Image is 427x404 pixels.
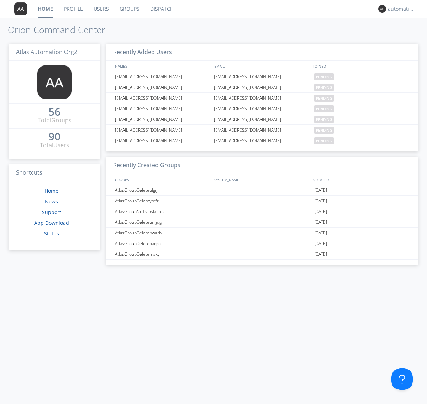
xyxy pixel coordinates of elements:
div: [EMAIL_ADDRESS][DOMAIN_NAME] [113,114,212,124]
a: AtlasGroupDeletemskyn[DATE] [106,249,418,260]
span: [DATE] [314,238,327,249]
div: [EMAIL_ADDRESS][DOMAIN_NAME] [212,135,312,146]
h3: Recently Created Groups [106,157,418,174]
div: 56 [48,108,60,115]
a: AtlasGroupDeletebwarb[DATE] [106,228,418,238]
a: News [45,198,58,205]
div: NAMES [113,61,211,71]
h3: Shortcuts [9,164,100,182]
span: [DATE] [314,217,327,228]
a: [EMAIL_ADDRESS][DOMAIN_NAME][EMAIL_ADDRESS][DOMAIN_NAME]pending [106,71,418,82]
div: EMAIL [212,61,312,71]
div: [EMAIL_ADDRESS][DOMAIN_NAME] [113,93,212,103]
div: [EMAIL_ADDRESS][DOMAIN_NAME] [212,114,312,124]
a: [EMAIL_ADDRESS][DOMAIN_NAME][EMAIL_ADDRESS][DOMAIN_NAME]pending [106,82,418,93]
div: [EMAIL_ADDRESS][DOMAIN_NAME] [113,135,212,146]
img: 373638.png [378,5,386,13]
span: [DATE] [314,228,327,238]
span: pending [314,84,334,91]
span: [DATE] [314,206,327,217]
a: [EMAIL_ADDRESS][DOMAIN_NAME][EMAIL_ADDRESS][DOMAIN_NAME]pending [106,125,418,135]
div: automation+atlas0004+org2 [388,5,415,12]
div: [EMAIL_ADDRESS][DOMAIN_NAME] [212,82,312,92]
div: [EMAIL_ADDRESS][DOMAIN_NAME] [113,71,212,82]
a: [EMAIL_ADDRESS][DOMAIN_NAME][EMAIL_ADDRESS][DOMAIN_NAME]pending [106,114,418,125]
a: Status [44,230,59,237]
div: CREATED [312,174,411,185]
a: 90 [48,133,60,141]
div: SYSTEM_NAME [212,174,312,185]
span: pending [314,95,334,102]
div: [EMAIL_ADDRESS][DOMAIN_NAME] [113,125,212,135]
a: AtlasGroupDeleteulgij[DATE] [106,185,418,196]
a: AtlasGroupNoTranslation[DATE] [106,206,418,217]
div: 90 [48,133,60,140]
div: [EMAIL_ADDRESS][DOMAIN_NAME] [113,103,212,114]
a: 56 [48,108,60,116]
iframe: Toggle Customer Support [391,368,413,390]
a: AtlasGroupDeleteumjqg[DATE] [106,217,418,228]
img: 373638.png [37,65,72,99]
a: [EMAIL_ADDRESS][DOMAIN_NAME][EMAIL_ADDRESS][DOMAIN_NAME]pending [106,93,418,103]
span: pending [314,127,334,134]
div: JOINED [312,61,411,71]
span: [DATE] [314,185,327,196]
div: [EMAIL_ADDRESS][DOMAIN_NAME] [212,71,312,82]
span: [DATE] [314,249,327,260]
div: [EMAIL_ADDRESS][DOMAIN_NAME] [212,125,312,135]
a: AtlasGroupDeleteytofr[DATE] [106,196,418,206]
a: [EMAIL_ADDRESS][DOMAIN_NAME][EMAIL_ADDRESS][DOMAIN_NAME]pending [106,103,418,114]
div: AtlasGroupDeletemskyn [113,249,212,259]
div: AtlasGroupDeleteumjqg [113,217,212,227]
a: [EMAIL_ADDRESS][DOMAIN_NAME][EMAIL_ADDRESS][DOMAIN_NAME]pending [106,135,418,146]
span: pending [314,116,334,123]
span: pending [314,137,334,144]
span: [DATE] [314,196,327,206]
div: GROUPS [113,174,211,185]
div: AtlasGroupDeleteytofr [113,196,212,206]
div: Total Groups [38,116,72,124]
a: App Download [34,219,69,226]
img: 373638.png [14,2,27,15]
span: pending [314,105,334,112]
div: Total Users [40,141,69,149]
span: Atlas Automation Org2 [16,48,77,56]
div: AtlasGroupDeletebwarb [113,228,212,238]
a: Home [44,187,58,194]
h3: Recently Added Users [106,44,418,61]
div: [EMAIL_ADDRESS][DOMAIN_NAME] [212,103,312,114]
a: Support [42,209,61,216]
div: AtlasGroupNoTranslation [113,206,212,217]
span: pending [314,73,334,80]
div: [EMAIL_ADDRESS][DOMAIN_NAME] [113,82,212,92]
a: AtlasGroupDeletepaqro[DATE] [106,238,418,249]
div: [EMAIL_ADDRESS][DOMAIN_NAME] [212,93,312,103]
div: AtlasGroupDeleteulgij [113,185,212,195]
div: AtlasGroupDeletepaqro [113,238,212,249]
